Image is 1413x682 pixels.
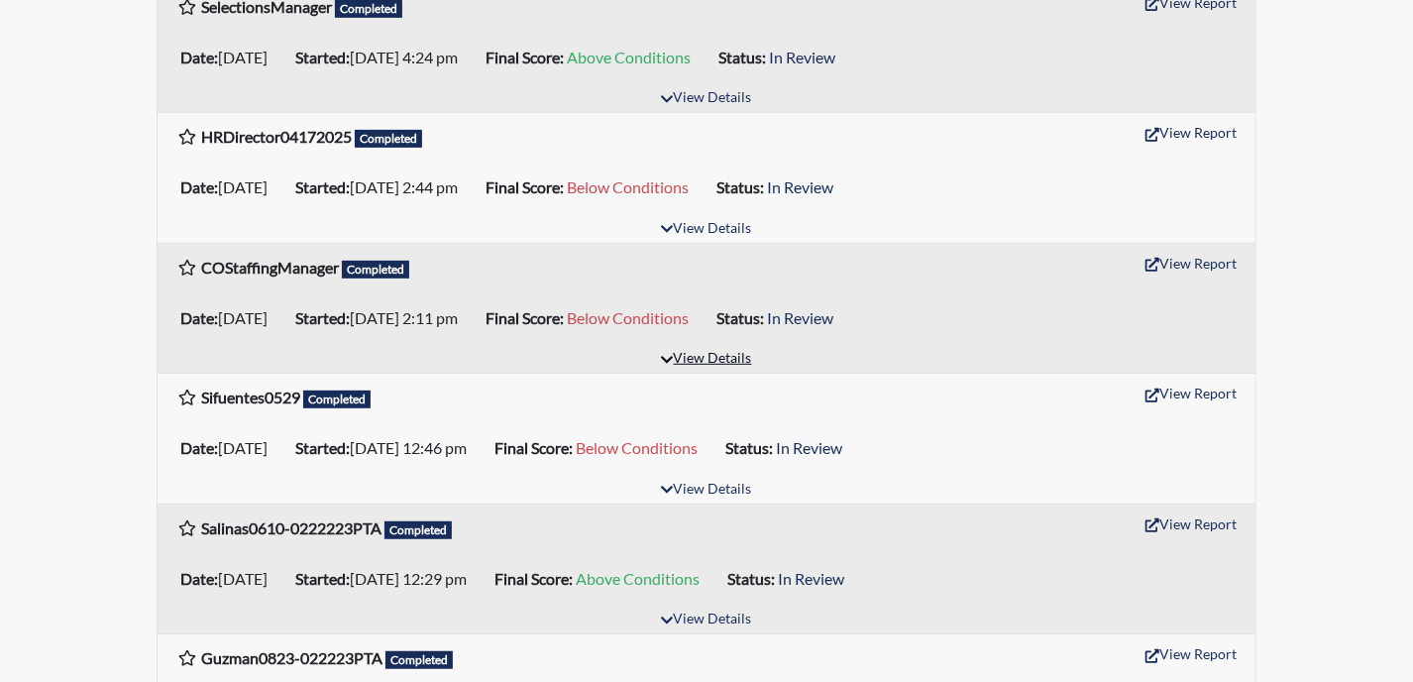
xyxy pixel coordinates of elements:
span: Below Conditions [567,177,689,196]
b: Final Score: [494,438,573,457]
button: View Details [652,216,760,243]
b: Guzman0823-022223PTA [201,648,382,667]
b: Status: [716,308,764,327]
b: Date: [180,308,218,327]
li: [DATE] 2:11 pm [287,302,478,334]
span: In Review [769,48,835,66]
span: Below Conditions [567,308,689,327]
li: [DATE] [172,171,287,203]
b: Final Score: [486,308,564,327]
span: In Review [776,438,842,457]
span: Completed [384,521,452,539]
span: In Review [767,177,833,196]
b: Status: [725,438,773,457]
li: [DATE] 2:44 pm [287,171,478,203]
button: View Report [1137,509,1246,539]
b: Started: [295,48,350,66]
span: Above Conditions [576,569,700,588]
span: Below Conditions [576,438,698,457]
li: [DATE] [172,42,287,73]
b: COStaffingManager [201,258,339,277]
b: Date: [180,177,218,196]
li: [DATE] [172,432,287,464]
span: Completed [355,130,422,148]
b: Started: [295,569,350,588]
b: HRDirector04172025 [201,127,352,146]
button: View Details [652,346,760,373]
b: Final Score: [486,177,564,196]
span: In Review [767,308,833,327]
b: Date: [180,569,218,588]
button: View Details [652,607,760,633]
li: [DATE] 4:24 pm [287,42,478,73]
b: Final Score: [486,48,564,66]
b: Date: [180,438,218,457]
button: View Details [652,85,760,112]
b: Date: [180,48,218,66]
li: [DATE] 12:46 pm [287,432,487,464]
span: Completed [342,261,409,279]
li: [DATE] [172,302,287,334]
button: View Report [1137,248,1246,279]
span: Completed [385,651,453,669]
b: Status: [716,177,764,196]
span: Above Conditions [567,48,691,66]
button: View Report [1137,638,1246,669]
li: [DATE] [172,563,287,595]
li: [DATE] 12:29 pm [287,563,487,595]
b: Status: [727,569,775,588]
span: In Review [778,569,844,588]
button: View Report [1137,117,1246,148]
span: Completed [303,391,371,408]
b: Final Score: [494,569,573,588]
b: Status: [718,48,766,66]
button: View Report [1137,378,1246,408]
b: Salinas0610-0222223PTA [201,518,381,537]
b: Started: [295,308,350,327]
b: Started: [295,438,350,457]
b: Started: [295,177,350,196]
b: Sifuentes0529 [201,388,300,406]
button: View Details [652,477,760,504]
